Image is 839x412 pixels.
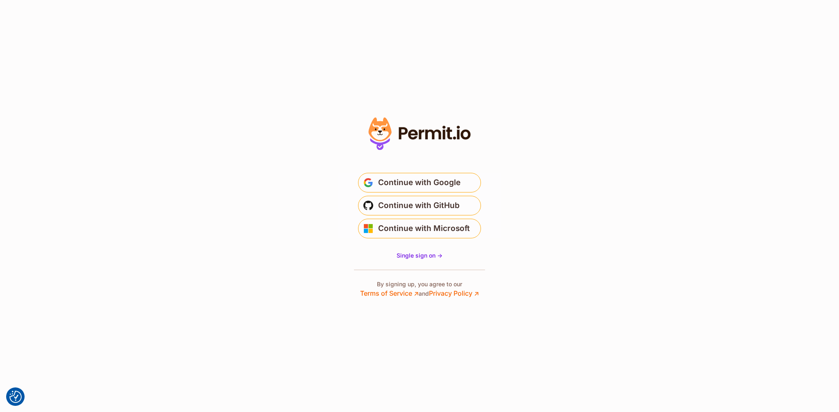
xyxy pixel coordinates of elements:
[358,219,481,238] button: Continue with Microsoft
[9,391,22,403] img: Revisit consent button
[9,391,22,403] button: Consent Preferences
[378,222,470,235] span: Continue with Microsoft
[358,173,481,192] button: Continue with Google
[378,199,460,212] span: Continue with GitHub
[360,289,419,297] a: Terms of Service ↗
[397,252,442,259] span: Single sign on ->
[378,176,460,189] span: Continue with Google
[429,289,479,297] a: Privacy Policy ↗
[358,196,481,215] button: Continue with GitHub
[360,280,479,298] p: By signing up, you agree to our and
[397,251,442,260] a: Single sign on ->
